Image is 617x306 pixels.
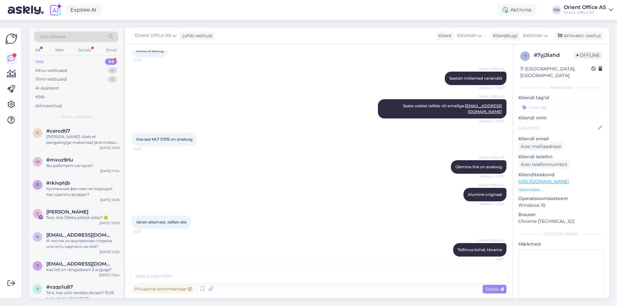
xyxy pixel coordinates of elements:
span: Saada [485,286,504,292]
div: Minu vestlused [35,67,67,74]
span: #vzqo1u87 [46,284,73,290]
div: All [34,46,41,54]
div: Email [105,46,118,54]
div: AI Assistent [35,85,59,92]
span: natalyamam3@gmail.com [46,232,113,238]
span: sobib analoog [136,48,164,53]
div: Klient [436,32,452,39]
p: Kliendi telefon [518,153,604,160]
a: Orient Office ASOrient Office AS [564,5,613,15]
div: Kõik [35,94,45,100]
div: Uus [35,58,44,65]
div: [DATE] 13:20 [100,249,120,254]
span: Estonian [523,32,543,39]
div: [PERSON_NAME] ütleb et pangalingiga maksmisel järel maksu summa mingi peab olema 100 EUR vms. Ma ... [46,134,120,145]
div: [PERSON_NAME] [518,231,604,237]
div: [DATE] 12:09 [100,145,120,150]
div: Kas teil on rõngaskaani 3 auguga? [46,267,120,273]
div: [DATE] 13:04 [99,273,120,277]
img: Askly Logo [5,33,17,45]
span: Uued vestlused [61,114,91,120]
p: Kliendi email [518,136,604,142]
span: #mxoz9rlu [46,157,73,163]
span: 10:27 [134,58,158,63]
span: Orient Office AS [478,66,505,71]
a: [EMAIL_ADDRESS][DOMAIN_NAME] [465,103,502,114]
p: Klienditeekond [518,171,604,178]
div: [GEOGRAPHIC_DATA], [GEOGRAPHIC_DATA] [520,66,591,79]
span: Saate webist tellida või emailiga: [403,103,502,114]
div: [DATE] 11:34 [100,169,120,173]
a: Explore AI [65,4,102,15]
span: Nähtud ✓ 10:33 [479,174,505,179]
a: [URL][DOMAIN_NAME] [518,179,569,184]
div: OA [552,5,561,14]
span: 7 [524,54,526,58]
span: 10:32 [134,146,158,151]
div: Privaatne kommentaar [132,285,194,293]
div: [DATE] 10:09 [99,221,120,225]
span: r [36,182,39,187]
span: Saatsin mõlemad variandid [449,76,502,81]
div: Kliendi info [518,85,604,91]
span: Ülemine link on analoog [455,164,502,169]
div: 0 [108,76,117,83]
div: Orient Office AS [564,5,606,10]
span: 10:37 [480,257,505,262]
span: Orient Office AS [478,94,505,99]
span: Orient Office AS [135,32,171,39]
span: Nähtud ✓ 10:27 [479,85,505,90]
span: tänan aitamast, tellisin ära [136,220,186,224]
span: timakova.katrin@gmail.com [46,261,113,267]
span: Otsi kliente [40,33,66,40]
div: 6 [108,67,117,74]
div: Arhiveeri vestlus [554,31,604,40]
div: Klienditugi [490,32,518,39]
input: Lisa tag [518,102,604,112]
div: Tere. Kes Õlleka piletid võitis? 🙂 [46,215,120,221]
p: Kliendi nimi [518,115,604,121]
span: #cerodti7 [46,128,70,134]
div: Tere, kas võib rendida ekraan? 15.05 tulrn järgi kellani 15:00 [46,290,120,302]
span: t [37,263,39,268]
span: Nähtud ✓ 10:27 [479,119,505,124]
div: Küsi meiliaadressi [518,142,564,151]
p: Brauser [518,211,604,218]
span: Offline [574,52,602,59]
div: Web [54,46,65,54]
div: Arhiveeritud [35,103,62,109]
span: n [36,234,39,239]
p: Operatsioonisüsteem [518,195,604,202]
div: Küsi telefoninumbrit [518,160,570,169]
span: Kas see MLT D111S on analoog [136,137,192,142]
div: Купленный фен нам не подходит. Как сделать возврат? [46,186,120,197]
span: Orient Office AS [478,155,505,160]
p: Chrome [TECHNICAL_ID] [518,218,604,225]
input: Lisa nimi [519,124,597,131]
div: Aktiivne [497,4,537,16]
div: Socials [77,46,93,54]
div: Tiimi vestlused [35,76,67,83]
div: Вы работаете сегодня? [46,163,120,169]
div: 34 [105,58,117,65]
div: И чистая ли внутренняя сторона или есть надписи на ней? [46,238,120,249]
span: c [36,130,39,135]
p: Märkmed [518,241,604,248]
span: v [36,286,39,291]
p: Kliendi tag'id [518,94,604,101]
div: # 7yj3iahd [534,51,574,59]
span: Tellimus kohal, täname [458,247,502,252]
span: Orient Office AS [478,183,505,188]
p: Windows 10 [518,202,604,209]
span: 10:37 [134,229,158,234]
p: Vaata edasi ... [518,187,604,193]
span: m [36,159,40,164]
img: explore-ai [49,3,62,17]
span: Eva-Maria Virnas [46,209,88,215]
span: Orient Office AS [478,238,505,243]
div: juhib vestlust [180,32,213,39]
span: #rkivphjb [46,180,70,186]
span: Nähtud ✓ 10:33 [479,202,505,206]
span: E [36,211,39,216]
span: Alumine originaal [468,192,502,197]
